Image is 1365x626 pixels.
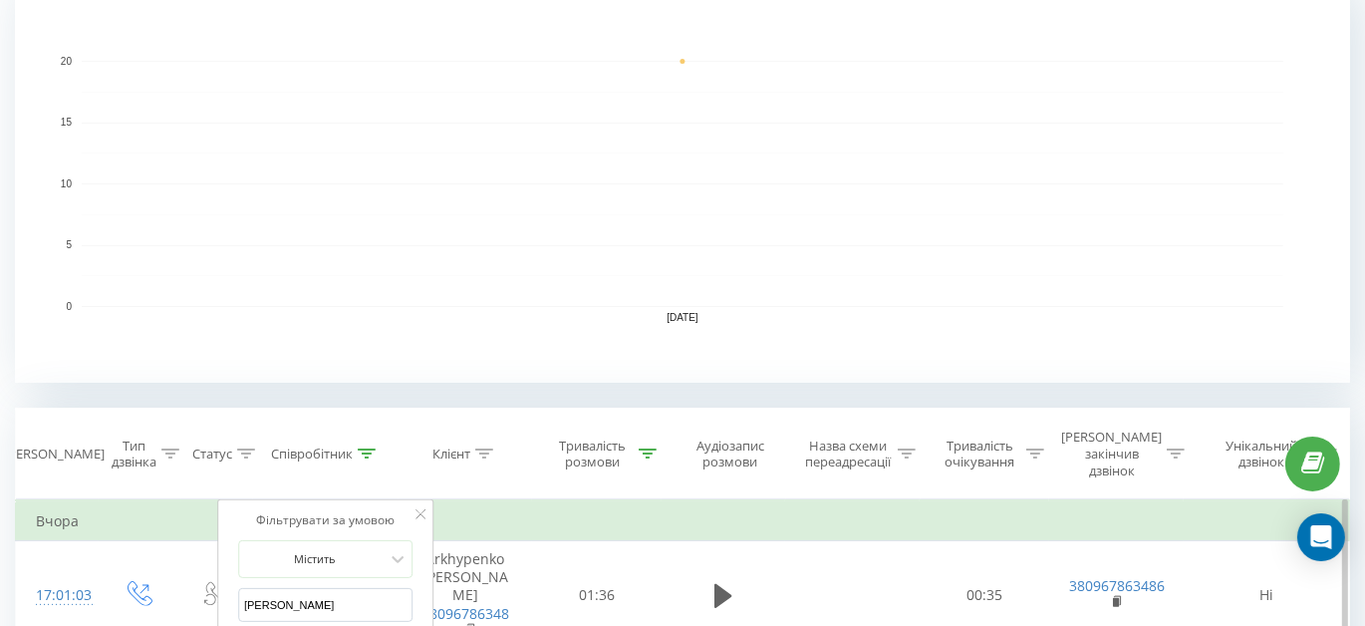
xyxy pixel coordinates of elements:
[432,446,470,463] div: Клієнт
[1208,438,1314,471] div: Унікальний дзвінок
[667,313,698,324] text: [DATE]
[66,240,72,251] text: 5
[804,438,893,471] div: Назва схеми переадресації
[238,510,413,530] div: Фільтрувати за умовою
[1061,429,1162,479] div: [PERSON_NAME] закінчив дзвінок
[36,576,79,615] div: 17:01:03
[61,178,73,189] text: 10
[112,438,156,471] div: Тип дзвінка
[61,56,73,67] text: 20
[680,438,781,471] div: Аудіозапис розмови
[4,446,105,463] div: [PERSON_NAME]
[550,438,634,471] div: Тривалість розмови
[238,588,413,623] input: Введіть значення
[1069,576,1165,595] a: 380967863486
[938,438,1021,471] div: Тривалість очікування
[16,501,1350,541] td: Вчора
[1297,513,1345,561] div: Open Intercom Messenger
[192,446,232,463] div: Статус
[61,118,73,129] text: 15
[66,301,72,312] text: 0
[271,446,353,463] div: Співробітник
